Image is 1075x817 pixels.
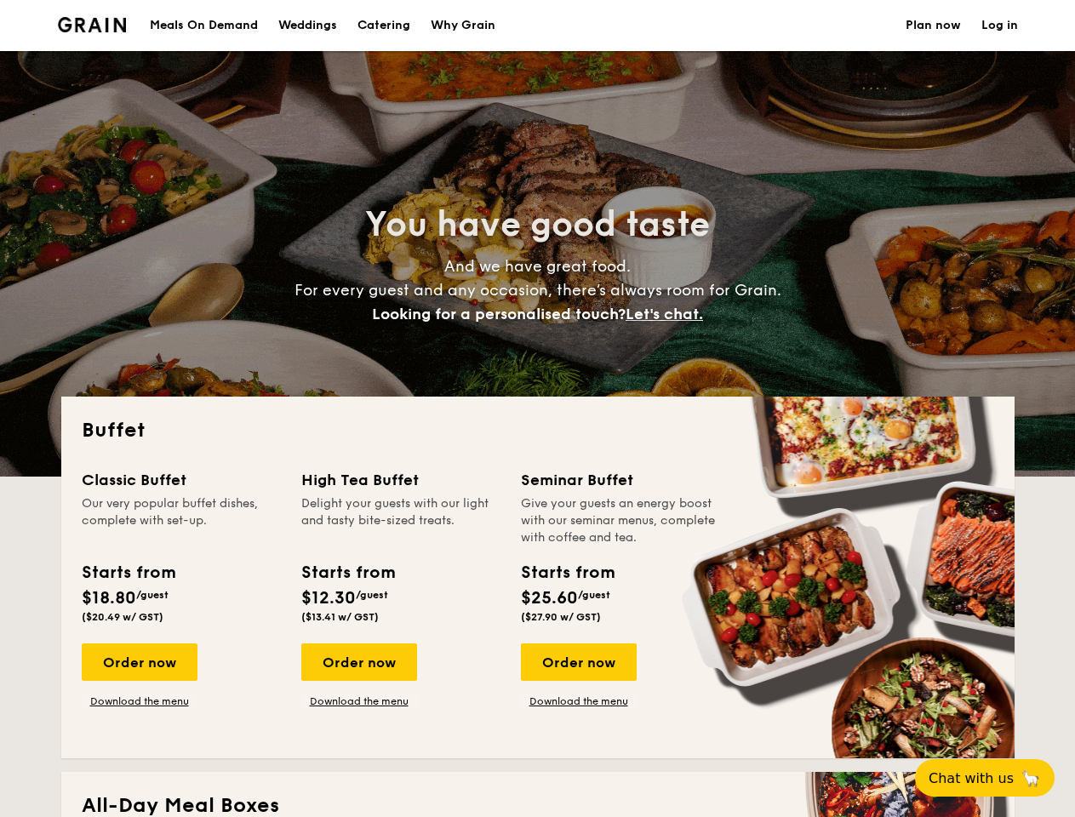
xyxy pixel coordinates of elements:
span: /guest [356,589,388,601]
span: ($27.90 w/ GST) [521,611,601,623]
div: Order now [521,643,637,681]
h2: Buffet [82,417,994,444]
img: Grain [58,17,127,32]
button: Chat with us🦙 [915,759,1055,797]
span: 🦙 [1021,768,1041,788]
span: Looking for a personalised touch? [372,305,626,323]
a: Download the menu [82,694,197,708]
span: /guest [136,589,169,601]
span: $18.80 [82,588,136,608]
div: Order now [82,643,197,681]
a: Logotype [58,17,127,32]
a: Download the menu [301,694,417,708]
span: Let's chat. [626,305,703,323]
div: Delight your guests with our light and tasty bite-sized treats. [301,495,500,546]
div: High Tea Buffet [301,468,500,492]
div: Classic Buffet [82,468,281,492]
a: Download the menu [521,694,637,708]
span: Chat with us [929,770,1014,786]
div: Order now [301,643,417,681]
div: Give your guests an energy boost with our seminar menus, complete with coffee and tea. [521,495,720,546]
span: You have good taste [365,204,710,245]
div: Seminar Buffet [521,468,720,492]
span: $12.30 [301,588,356,608]
span: And we have great food. For every guest and any occasion, there’s always room for Grain. [294,257,781,323]
span: ($13.41 w/ GST) [301,611,379,623]
span: ($20.49 w/ GST) [82,611,163,623]
div: Our very popular buffet dishes, complete with set-up. [82,495,281,546]
span: /guest [578,589,610,601]
div: Starts from [301,560,394,586]
div: Starts from [82,560,174,586]
div: Starts from [521,560,614,586]
span: $25.60 [521,588,578,608]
